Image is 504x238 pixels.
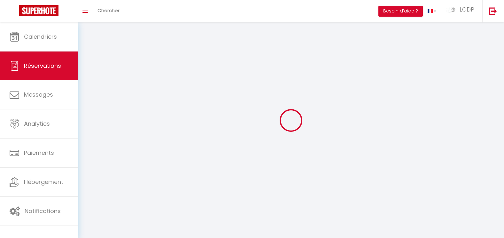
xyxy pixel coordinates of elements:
span: Paiements [24,149,54,157]
img: ... [446,6,455,13]
span: Chercher [97,7,120,14]
span: Notifications [25,207,61,215]
button: Ouvrir le widget de chat LiveChat [5,3,24,22]
button: Besoin d'aide ? [378,6,423,17]
img: Super Booking [19,5,58,16]
img: logout [489,7,497,15]
span: Hébergement [24,178,63,186]
span: Messages [24,91,53,99]
span: Calendriers [24,33,57,41]
iframe: Chat [477,209,499,233]
span: Analytics [24,120,50,128]
span: Réservations [24,62,61,70]
span: LCDP [460,5,474,13]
